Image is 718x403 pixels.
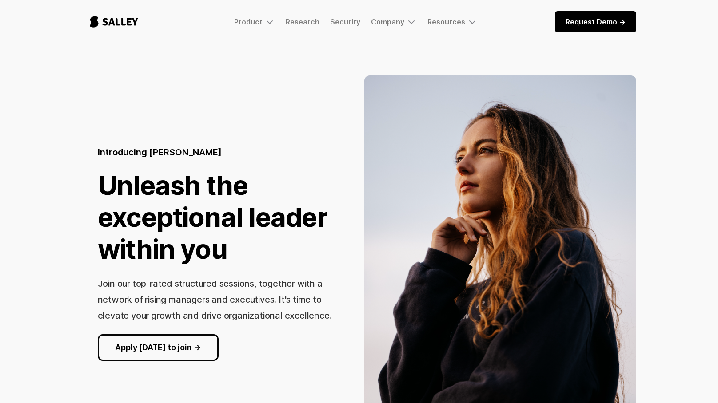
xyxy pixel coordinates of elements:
[330,17,360,26] a: Security
[371,16,417,27] div: Company
[98,334,219,361] a: Apply [DATE] to join ->
[286,17,319,26] a: Research
[82,7,146,36] a: home
[427,16,478,27] div: Resources
[371,17,404,26] div: Company
[555,11,636,32] a: Request Demo ->
[98,146,222,158] h5: Introducing [PERSON_NAME]
[427,17,465,26] div: Resources
[234,17,263,26] div: Product
[98,278,332,321] h3: Join our top-rated structured sessions, together with a network of rising managers and executives...
[98,169,327,265] strong: Unleash the exceptional leader within you
[234,16,275,27] div: Product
